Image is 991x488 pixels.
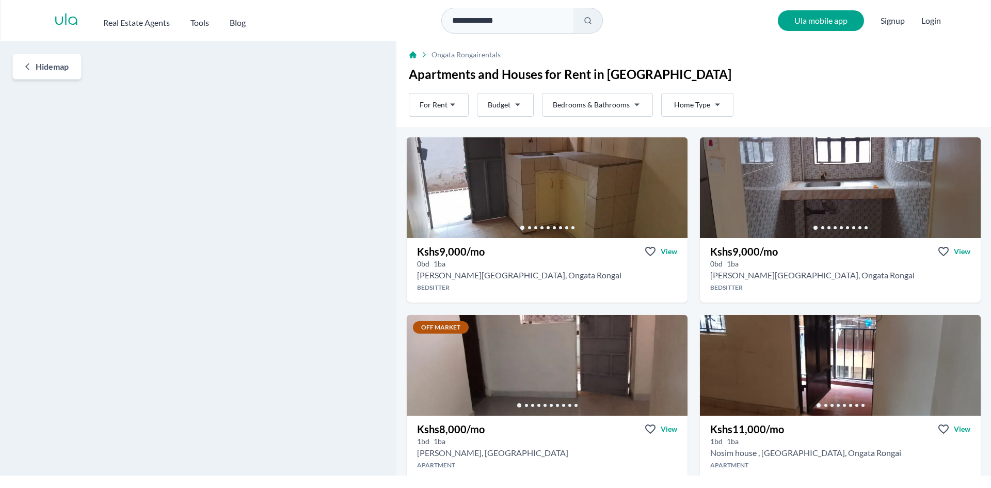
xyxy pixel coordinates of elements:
[661,93,733,117] button: Home Type
[710,436,723,447] h5: 1 bedrooms
[477,93,534,117] button: Budget
[431,50,501,60] span: Ongata Rongai rentals
[700,416,981,480] a: Kshs11,000/moViewView property in detail1bd 1ba Nosim house , [GEOGRAPHIC_DATA], Ongata RongaiApa...
[407,284,688,292] h4: Bedsitter
[103,12,170,29] button: Real Estate Agents
[407,416,688,480] a: Kshs8,000/moViewView property in detail1bd 1ba [PERSON_NAME], [GEOGRAPHIC_DATA]Apartment
[661,424,677,434] span: View
[409,93,469,117] button: For Rent
[417,269,621,281] h2: Bedsitter for rent in Ongata Rongai - Kshs 9,000/mo -Tosha Rongai Petrol Station, Nairobi, Kenya,...
[420,100,447,110] span: For Rent
[103,17,170,29] h2: Real Estate Agents
[727,259,739,269] h5: 1 bathrooms
[921,14,941,27] button: Login
[661,246,677,257] span: View
[103,12,266,29] nav: Main
[778,10,864,31] a: Ula mobile app
[881,10,905,31] span: Signup
[407,315,688,416] img: 1 bedroom Apartment for rent - Kshs 8,000/mo - in Ongata Rongai Kenmatt Bookshop, Magadi Road, On...
[674,100,710,110] span: Home Type
[954,424,970,434] span: View
[407,137,688,238] img: Bedsitter for rent - Kshs 9,000/mo - in Ongata Rongai around Tosha Rongai Petrol Station, Nairobi...
[413,321,469,334] span: Off Market
[710,259,723,269] h5: 0 bedrooms
[727,436,739,447] h5: 1 bathrooms
[190,17,209,29] h2: Tools
[553,100,630,110] span: Bedrooms & Bathrooms
[710,269,915,281] h2: Bedsitter for rent in Ongata Rongai - Kshs 9,000/mo -Tosha Rongai Petrol Station, Nairobi, Kenya,...
[542,93,653,117] button: Bedrooms & Bathrooms
[36,60,69,73] span: Hide map
[417,436,429,447] h5: 1 bedrooms
[417,259,429,269] h5: 0 bedrooms
[710,447,901,459] h2: 1 bedroom Apartment for rent in Ongata Rongai - Kshs 11,000/mo -Baraka Apartments, Nairobi, Kenya...
[700,238,981,303] a: Kshs9,000/moViewView property in detail0bd 1ba [PERSON_NAME][GEOGRAPHIC_DATA], Ongata RongaiBedsi...
[488,100,510,110] span: Budget
[417,447,568,459] h2: 1 bedroom Apartment for rent in Ongata Rongai - Kshs 8,000/mo -Kenmatt Bookshop, Magadi Road, Ong...
[417,422,485,436] h3: Kshs 8,000 /mo
[710,244,778,259] h3: Kshs 9,000 /mo
[700,461,981,469] h4: Apartment
[700,137,981,238] img: Bedsitter for rent - Kshs 9,000/mo - in Ongata Rongai Tosha Rongai Petrol Station, Nairobi, Kenya...
[407,461,688,469] h4: Apartment
[190,12,209,29] button: Tools
[230,12,246,29] a: Blog
[954,246,970,257] span: View
[434,259,445,269] h5: 1 bathrooms
[710,422,784,436] h3: Kshs 11,000 /mo
[230,17,246,29] h2: Blog
[434,436,445,447] h5: 1 bathrooms
[409,66,979,83] h1: Apartments and Houses for Rent in [GEOGRAPHIC_DATA]
[700,315,981,416] img: 1 bedroom Apartment for rent - Kshs 11,000/mo - in Ongata Rongai Baraka Apartments, Nairobi, Keny...
[417,244,485,259] h3: Kshs 9,000 /mo
[54,11,78,30] a: ula
[700,284,981,292] h4: Bedsitter
[407,238,688,303] a: Kshs9,000/moViewView property in detail0bd 1ba [PERSON_NAME][GEOGRAPHIC_DATA], Ongata RongaiBedsi...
